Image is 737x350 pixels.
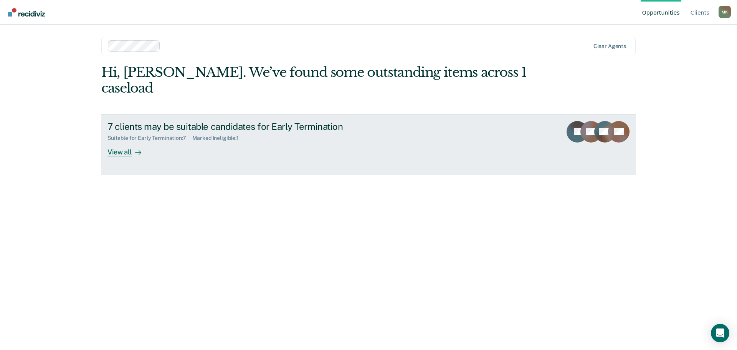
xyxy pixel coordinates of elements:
[101,114,636,175] a: 7 clients may be suitable candidates for Early TerminationSuitable for Early Termination:7Marked ...
[107,135,192,141] div: Suitable for Early Termination : 7
[719,6,731,18] div: M K
[593,43,626,50] div: Clear agents
[192,135,245,141] div: Marked Ineligible : 1
[711,324,729,342] div: Open Intercom Messenger
[8,8,45,17] img: Recidiviz
[107,121,377,132] div: 7 clients may be suitable candidates for Early Termination
[719,6,731,18] button: Profile dropdown button
[107,141,150,156] div: View all
[101,65,529,96] div: Hi, [PERSON_NAME]. We’ve found some outstanding items across 1 caseload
